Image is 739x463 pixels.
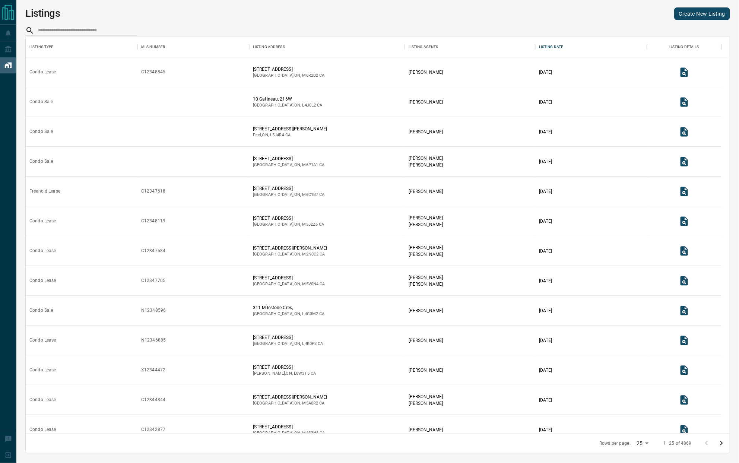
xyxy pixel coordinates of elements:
[141,218,165,224] div: C12348119
[409,69,443,76] p: [PERSON_NAME]
[253,162,325,168] p: [GEOGRAPHIC_DATA] , ON , CA
[409,244,443,251] p: [PERSON_NAME]
[253,73,325,79] p: [GEOGRAPHIC_DATA] , ON , CA
[253,400,327,406] p: [GEOGRAPHIC_DATA] , ON , CA
[302,311,318,316] span: l4g3m2
[253,364,316,371] p: [STREET_ADDRESS]
[677,184,692,199] button: View Listing Details
[29,218,56,224] div: Condo Lease
[302,192,318,197] span: m6c1b7
[677,393,692,407] button: View Listing Details
[141,69,165,75] div: C12348845
[29,99,53,105] div: Condo Sale
[409,337,443,344] p: [PERSON_NAME]
[29,248,56,254] div: Condo Lease
[539,367,552,374] p: [DATE]
[714,436,729,451] button: Go to next page
[677,65,692,80] button: View Listing Details
[669,37,699,57] div: Listing Details
[539,99,552,105] p: [DATE]
[253,334,323,341] p: [STREET_ADDRESS]
[253,66,325,73] p: [STREET_ADDRESS]
[677,124,692,139] button: View Listing Details
[539,37,564,57] div: Listing Date
[677,154,692,169] button: View Listing Details
[253,155,325,162] p: [STREET_ADDRESS]
[409,400,443,407] p: [PERSON_NAME]
[141,367,165,373] div: X12344472
[539,337,552,344] p: [DATE]
[409,129,443,135] p: [PERSON_NAME]
[302,222,318,227] span: m5j2z6
[29,367,56,373] div: Condo Lease
[137,37,249,57] div: MLS Number
[302,162,318,167] span: m6p1a1
[29,188,60,194] div: Freehold Lease
[141,397,165,403] div: C12344344
[141,337,166,343] div: N12346885
[141,37,165,57] div: MLS Number
[677,333,692,348] button: View Listing Details
[141,307,166,314] div: N12348596
[539,129,552,135] p: [DATE]
[302,401,318,406] span: m5a0r2
[677,244,692,259] button: View Listing Details
[253,185,325,192] p: [STREET_ADDRESS]
[253,281,325,287] p: [GEOGRAPHIC_DATA] , ON , CA
[677,214,692,229] button: View Listing Details
[405,37,535,57] div: Listing Agents
[29,37,54,57] div: Listing Type
[677,95,692,110] button: View Listing Details
[409,162,443,168] p: [PERSON_NAME]
[409,251,443,258] p: [PERSON_NAME]
[539,426,552,433] p: [DATE]
[539,218,552,225] p: [DATE]
[141,426,165,433] div: C12342877
[270,133,284,137] span: l5j4r4
[253,192,325,198] p: [GEOGRAPHIC_DATA] , ON , CA
[253,215,324,222] p: [STREET_ADDRESS]
[253,311,325,317] p: [GEOGRAPHIC_DATA] , ON , CA
[302,73,318,78] span: m6r2b2
[409,367,443,374] p: [PERSON_NAME]
[302,431,319,435] span: m4s3h8
[409,393,443,400] p: [PERSON_NAME]
[677,422,692,437] button: View Listing Details
[302,252,319,257] span: m2n0c2
[302,341,317,346] span: l4k0p8
[253,37,285,57] div: Listing Address
[141,278,165,284] div: C12347705
[253,96,323,102] p: 10 Gatineau, 216W
[253,304,325,311] p: 311 Milestone Cres,
[409,99,443,105] p: [PERSON_NAME]
[677,303,692,318] button: View Listing Details
[294,371,310,376] span: l8w3t5
[539,158,552,165] p: [DATE]
[26,37,137,57] div: Listing Type
[29,158,53,165] div: Condo Sale
[634,438,651,449] div: 25
[249,37,405,57] div: Listing Address
[141,188,165,194] div: C12347618
[253,102,323,108] p: [GEOGRAPHIC_DATA] , ON , CA
[674,7,730,20] a: Create New Listing
[539,69,552,76] p: [DATE]
[29,129,53,135] div: Condo Sale
[253,251,327,257] p: [GEOGRAPHIC_DATA] , ON , CA
[647,37,721,57] div: Listing Details
[29,278,56,284] div: Condo Lease
[253,275,325,281] p: [STREET_ADDRESS]
[302,103,316,108] span: l4j0l2
[409,188,443,195] p: [PERSON_NAME]
[677,273,692,288] button: View Listing Details
[141,248,165,254] div: C12347684
[409,221,443,228] p: [PERSON_NAME]
[253,126,327,132] p: [STREET_ADDRESS][PERSON_NAME]
[29,426,56,433] div: Condo Lease
[409,37,438,57] div: Listing Agents
[253,222,324,228] p: [GEOGRAPHIC_DATA] , ON , CA
[539,188,552,195] p: [DATE]
[409,307,443,314] p: [PERSON_NAME]
[253,424,325,430] p: [STREET_ADDRESS]
[25,7,60,19] h1: Listings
